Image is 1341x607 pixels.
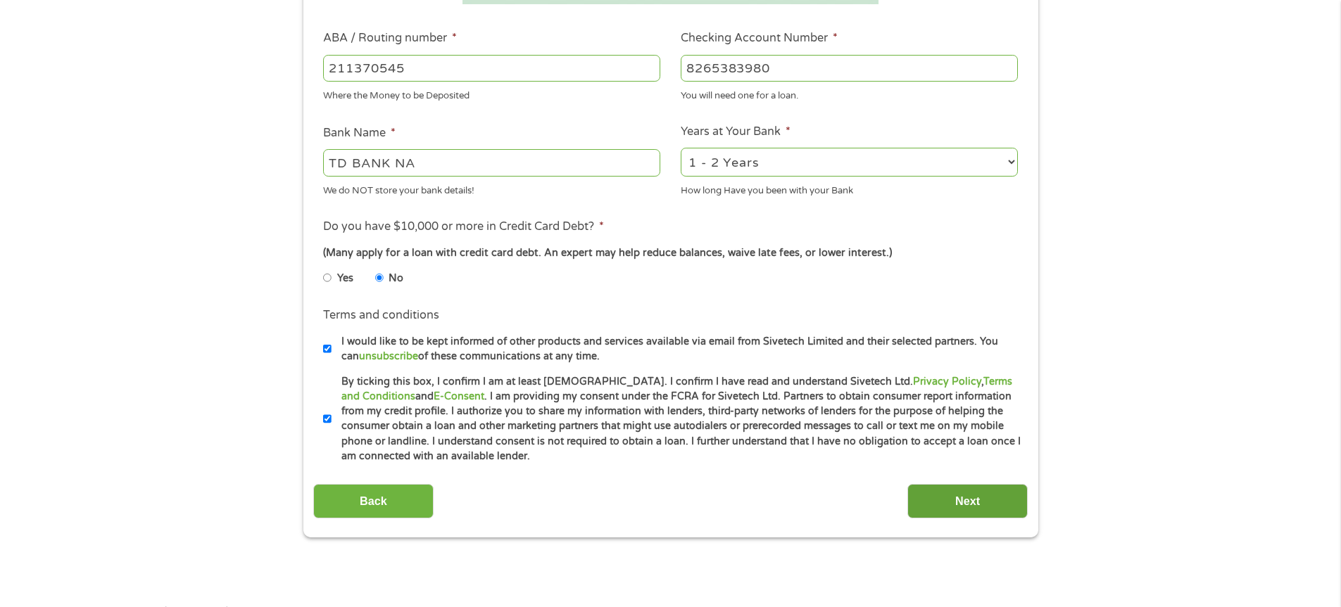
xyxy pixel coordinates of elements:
label: Bank Name [323,126,396,141]
input: 263177916 [323,55,660,82]
label: Years at Your Bank [681,124,791,139]
div: How long Have you been with your Bank [681,179,1018,198]
label: Terms and conditions [323,308,439,323]
label: ABA / Routing number [323,31,457,46]
label: No [389,271,403,286]
input: 345634636 [681,55,1018,82]
label: By ticking this box, I confirm I am at least [DEMOGRAPHIC_DATA]. I confirm I have read and unders... [332,374,1022,464]
input: Back [313,484,434,518]
div: You will need one for a loan. [681,84,1018,103]
input: Next [907,484,1028,518]
label: I would like to be kept informed of other products and services available via email from Sivetech... [332,334,1022,364]
div: Where the Money to be Deposited [323,84,660,103]
a: Privacy Policy [913,376,981,388]
label: Do you have $10,000 or more in Credit Card Debt? [323,219,604,234]
label: Checking Account Number [681,31,838,46]
div: (Many apply for a loan with credit card debt. An expert may help reduce balances, waive late fees... [323,245,1017,261]
a: E-Consent [434,390,484,402]
label: Yes [337,271,353,286]
a: unsubscribe [359,350,418,362]
a: Terms and Conditions [341,376,1012,402]
div: We do NOT store your bank details! [323,179,660,198]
